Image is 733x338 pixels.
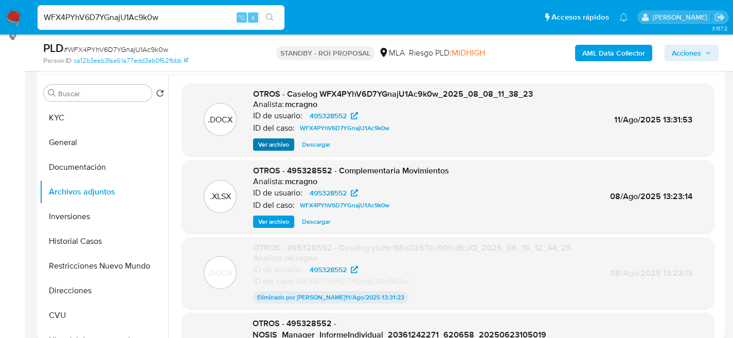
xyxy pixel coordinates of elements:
[258,217,289,227] span: Ver archivo
[575,45,652,61] button: AML Data Collector
[40,204,168,229] button: Inversiones
[253,276,295,287] p: ID del caso:
[297,216,335,228] button: Descargar
[302,139,330,150] span: Descargar
[551,12,609,23] span: Accesos rápidos
[40,130,168,155] button: General
[40,278,168,303] button: Direcciones
[614,114,692,126] span: 11/Ago/2025 13:31:53
[672,45,701,61] span: Acciones
[452,47,485,59] span: MIDHIGH
[156,89,164,100] button: Volver al orden por defecto
[48,89,56,97] button: Buscar
[58,89,148,98] input: Buscar
[300,199,389,211] span: WFX4PYhV6D7YGnajU1Ac9k0w
[253,88,533,100] span: OTROS - Caselog WFX4PYhV6D7YGnajU1Ac9k0w_2025_08_08_11_38_23
[253,165,449,176] span: OTROS - 495328552 - Complementaria Movimientos
[208,114,233,126] p: .DOCX
[38,11,284,24] input: Buscar usuario o caso...
[296,122,394,134] a: WFX4PYhV6D7YGnajU1Ac9k0w
[610,190,692,202] span: 08/Ago/2025 13:23:14
[64,44,168,55] span: # WFX4PYhV6D7YGnajU1Ac9k0w
[253,242,571,254] span: OTROS - 495328552 - Caselog ytuHr1MmG26Tlio90fojBcJQ_2025_06_19_12_44_25
[74,56,188,65] a: ca12b3eab3faa61a77edd3ab0f62fbbb
[43,56,71,65] b: Person ID
[712,24,728,32] span: 3.157.2
[714,12,725,23] a: Salir
[303,263,364,276] a: 495328552
[40,180,168,204] button: Archivos adjuntos
[409,47,485,59] span: Riesgo PLD:
[253,123,295,133] p: ID del caso:
[43,40,64,56] b: PLD
[238,12,245,22] span: ⌥
[310,110,347,122] span: 495328552
[310,263,347,276] span: 495328552
[40,105,168,130] button: KYC
[285,253,317,263] h6: mcragno
[310,187,347,199] span: 495328552
[253,111,302,121] p: ID de usuario:
[40,254,168,278] button: Restricciones Nuevo Mundo
[582,45,645,61] b: AML Data Collector
[40,303,168,328] button: CVU
[653,12,711,22] p: facundo.marin@mercadolibre.com
[253,200,295,210] p: ID del caso:
[297,138,335,151] button: Descargar
[253,99,284,110] p: Analista:
[253,216,294,228] button: Ver archivo
[253,291,408,304] p: Eliminado por [PERSON_NAME] 11/Ago/2025 13:31:23
[253,276,571,287] div: WFX4PYhV6D7YGnajU1Ac9k0w
[253,138,294,151] button: Ver archivo
[40,155,168,180] button: Documentación
[210,191,231,202] p: .XLSX
[285,99,317,110] h6: mcragno
[285,176,317,187] h6: mcragno
[379,47,405,59] div: MLA
[208,268,233,279] p: .DOCX
[258,139,289,150] span: Ver archivo
[253,253,284,263] p: Analista:
[259,10,280,25] button: search-icon
[303,110,364,122] a: 495328552
[40,229,168,254] button: Historial Casos
[252,12,255,22] span: s
[610,267,692,279] span: 08/Ago/2025 13:23:13
[619,13,628,22] a: Notificaciones
[276,46,374,60] p: STANDBY - ROI PROPOSAL
[302,217,330,227] span: Descargar
[253,264,302,275] p: ID de usuario:
[253,188,302,198] p: ID de usuario:
[300,122,389,134] span: WFX4PYhV6D7YGnajU1Ac9k0w
[665,45,719,61] button: Acciones
[296,199,394,211] a: WFX4PYhV6D7YGnajU1Ac9k0w
[253,176,284,187] p: Analista:
[303,187,364,199] a: 495328552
